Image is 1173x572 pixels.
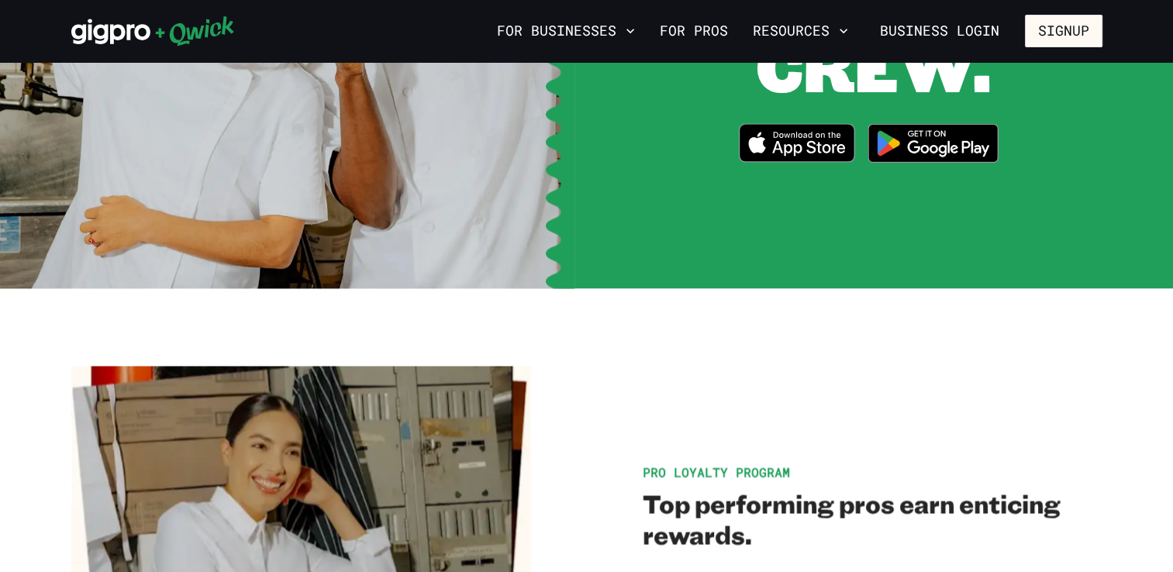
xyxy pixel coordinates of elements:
a: Download on the App Store [739,123,855,167]
button: Resources [747,18,854,44]
button: Signup [1025,15,1102,47]
a: For Pros [654,18,734,44]
button: For Businesses [491,18,641,44]
h2: Top performing pros earn enticing rewards. [643,488,1102,550]
span: Pro Loyalty Program [643,463,790,480]
a: Business Login [867,15,1013,47]
img: Get it on Google Play [858,114,1009,172]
